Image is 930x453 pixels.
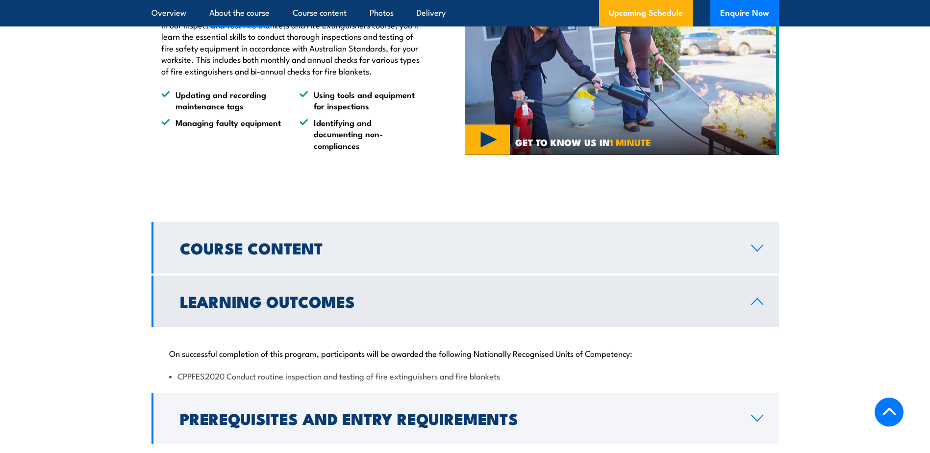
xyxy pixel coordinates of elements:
h2: Course Content [180,241,735,254]
li: CPPFES2020 Conduct routine inspection and testing of fire extinguishers and fire blankets [169,370,761,381]
h2: Prerequisites and Entry Requirements [180,411,735,425]
li: Updating and recording maintenance tags [161,89,282,112]
li: Managing faulty equipment [161,117,282,151]
p: In our Inspect and Test Fire Blankets and Fire Extinguishers course, you'll learn the essential s... [161,19,420,76]
a: Learning Outcomes [151,276,779,327]
a: Prerequisites and Entry Requirements [151,393,779,444]
strong: 1 MINUTE [610,135,651,149]
a: Course Content [151,222,779,274]
span: GET TO KNOW US IN [515,138,651,147]
h2: Learning Outcomes [180,294,735,308]
p: On successful completion of this program, participants will be awarded the following Nationally R... [169,348,761,358]
li: Identifying and documenting non-compliances [300,117,420,151]
li: Using tools and equipment for inspections [300,89,420,112]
